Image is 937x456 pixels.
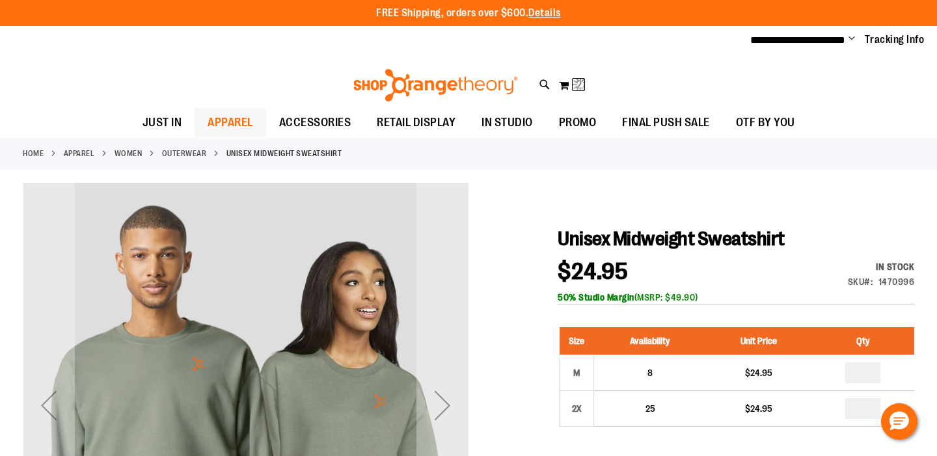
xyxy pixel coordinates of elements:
button: Account menu [849,33,855,46]
th: Unit Price [706,327,811,355]
span: 8 [647,368,653,378]
b: 50% Studio Margin [558,292,634,302]
span: OTF BY YOU [736,108,795,137]
img: Shop Orangetheory [351,69,520,101]
button: Loading... [558,75,586,96]
div: 2X [567,399,586,418]
span: JUST IN [143,108,182,137]
th: Availability [594,327,707,355]
a: Details [528,7,561,19]
span: APPAREL [208,108,253,137]
strong: SKU [848,276,873,287]
strong: Unisex Midweight Sweatshirt [226,148,342,159]
th: Size [560,327,594,355]
a: RETAIL DISPLAY [364,108,468,138]
div: 1470996 [878,275,915,288]
img: Loading... [573,77,588,92]
span: ACCESSORIES [279,108,351,137]
a: APPAREL [195,108,266,137]
span: PROMO [559,108,597,137]
div: $24.95 [713,402,805,415]
a: Tracking Info [865,33,925,47]
a: ACCESSORIES [266,108,364,138]
div: $24.95 [713,366,805,379]
a: Outerwear [162,148,207,159]
a: WOMEN [115,148,143,159]
span: RETAIL DISPLAY [377,108,455,137]
span: $24.95 [558,258,628,285]
p: FREE Shipping, orders over $600. [376,6,561,21]
div: In stock [848,260,915,273]
a: Home [23,148,44,159]
th: Qty [811,327,914,355]
div: M [567,363,586,382]
a: OTF BY YOU [723,108,808,138]
a: FINAL PUSH SALE [609,108,723,138]
a: PROMO [546,108,610,138]
span: IN STUDIO [482,108,533,137]
a: JUST IN [129,108,195,138]
div: Availability [848,260,915,273]
a: APPAREL [64,148,95,159]
a: IN STUDIO [468,108,546,138]
span: Unisex Midweight Sweatshirt [558,228,785,250]
button: Hello, have a question? Let’s chat. [881,403,917,440]
div: (MSRP: $49.90) [558,291,914,304]
span: FINAL PUSH SALE [622,108,710,137]
span: 25 [645,403,655,414]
